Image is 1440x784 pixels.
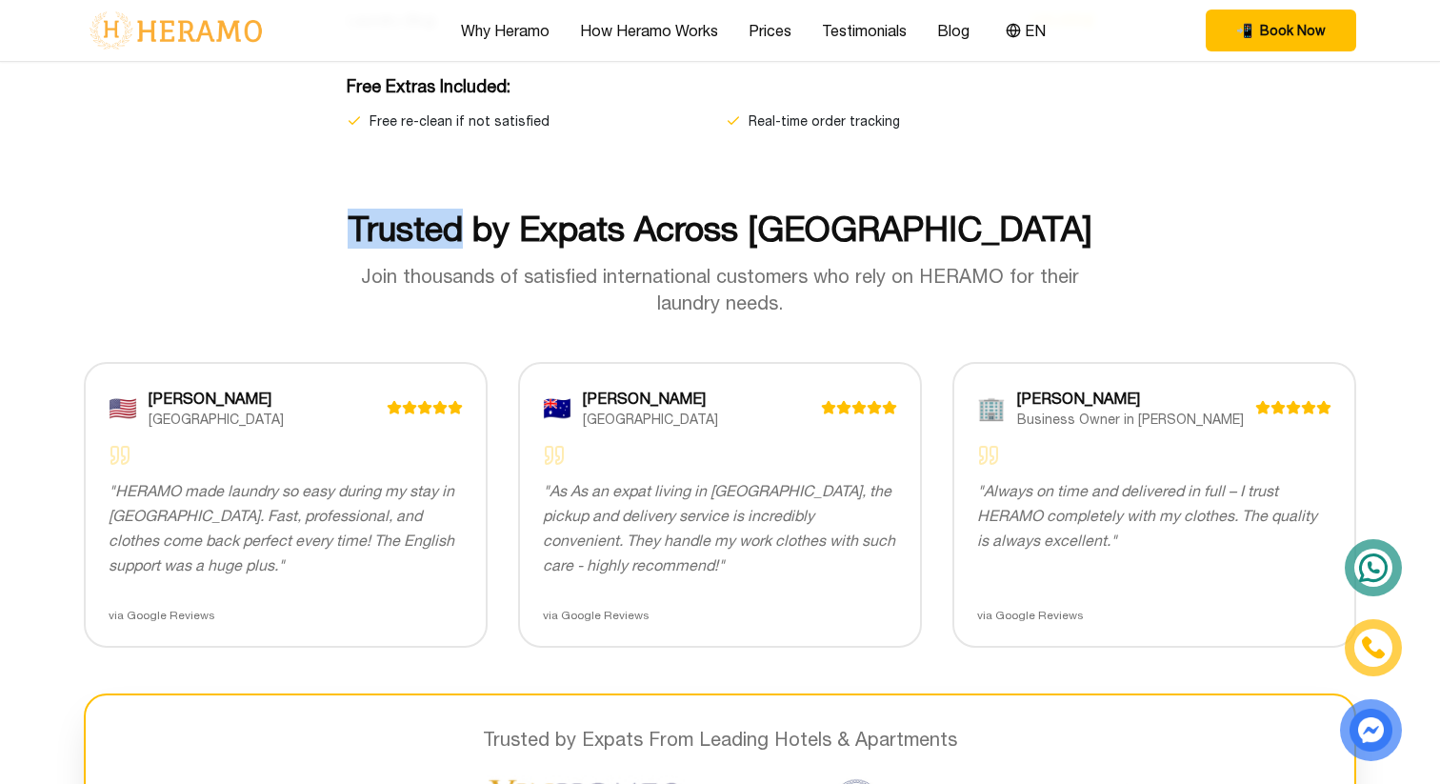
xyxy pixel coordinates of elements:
[1236,21,1252,40] span: phone
[749,19,791,42] a: Prices
[109,608,463,623] div: via Google Reviews
[1348,622,1399,673] a: phone-icon
[543,392,571,423] div: 🇦🇺
[583,387,821,410] div: [PERSON_NAME]
[749,111,900,131] span: Real-time order tracking
[580,19,718,42] a: How Heramo Works
[84,10,268,50] img: logo-with-text.png
[1361,635,1386,660] img: phone-icon
[461,19,550,42] a: Why Heramo
[354,263,1086,316] p: Join thousands of satisfied international customers who rely on HERAMO for their laundry needs.
[149,410,387,429] div: [GEOGRAPHIC_DATA]
[1017,387,1255,410] div: [PERSON_NAME]
[109,392,137,423] div: 🇺🇸
[977,478,1331,553] p: " Always on time and delivered in full – I trust HERAMO completely with my clothes. The quality i...
[822,19,907,42] a: Testimonials
[977,608,1331,623] div: via Google Reviews
[1260,21,1326,40] span: Book Now
[543,608,897,623] div: via Google Reviews
[149,387,387,410] div: [PERSON_NAME]
[937,19,970,42] a: Blog
[1017,410,1255,429] div: Business Owner in [PERSON_NAME]
[109,478,463,577] p: " HERAMO made laundry so easy during my stay in [GEOGRAPHIC_DATA]. Fast, professional, and clothe...
[370,111,550,131] span: Free re-clean if not satisfied
[116,726,1324,753] h3: Trusted by Expats From Leading Hotels & Apartments
[347,73,1093,100] h4: Free Extras Included :
[84,210,1356,248] h2: Trusted by Expats Across [GEOGRAPHIC_DATA]
[543,478,897,577] p: " As As an expat living in [GEOGRAPHIC_DATA], the pickup and delivery service is incredibly conve...
[1000,18,1051,43] button: EN
[1206,10,1356,51] button: phone Book Now
[977,392,1006,423] div: 🏢
[583,410,821,429] div: [GEOGRAPHIC_DATA]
